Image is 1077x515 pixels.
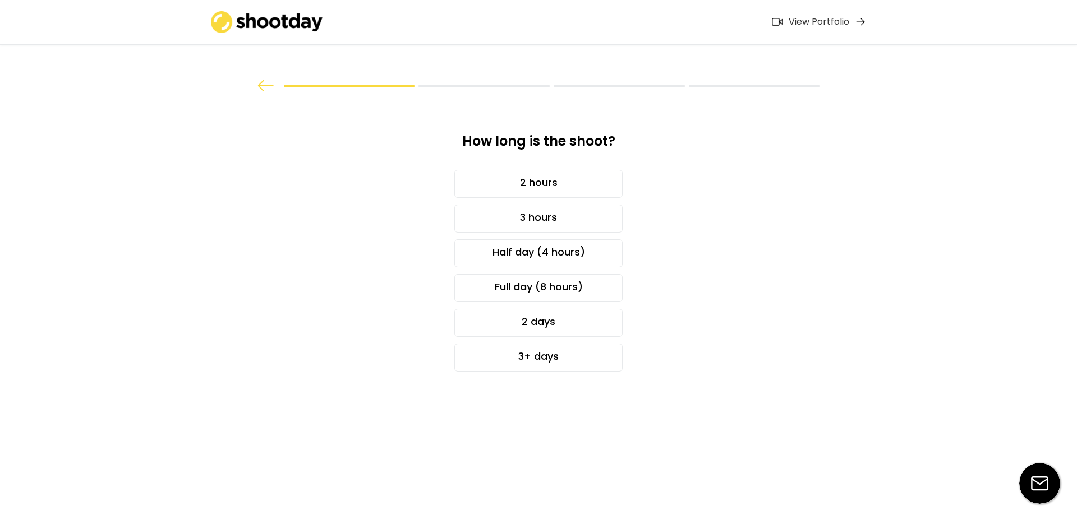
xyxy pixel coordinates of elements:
[454,309,623,337] div: 2 days
[454,239,623,267] div: Half day (4 hours)
[454,170,623,198] div: 2 hours
[257,80,274,91] img: arrow%20back.svg
[454,274,623,302] div: Full day (8 hours)
[789,16,849,28] div: View Portfolio
[386,132,691,159] div: How long is the shoot?
[454,344,623,372] div: 3+ days
[1019,463,1060,504] img: email-icon%20%281%29.svg
[772,18,783,26] img: Icon%20feather-video%402x.png
[454,205,623,233] div: 3 hours
[211,11,323,33] img: shootday_logo.png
